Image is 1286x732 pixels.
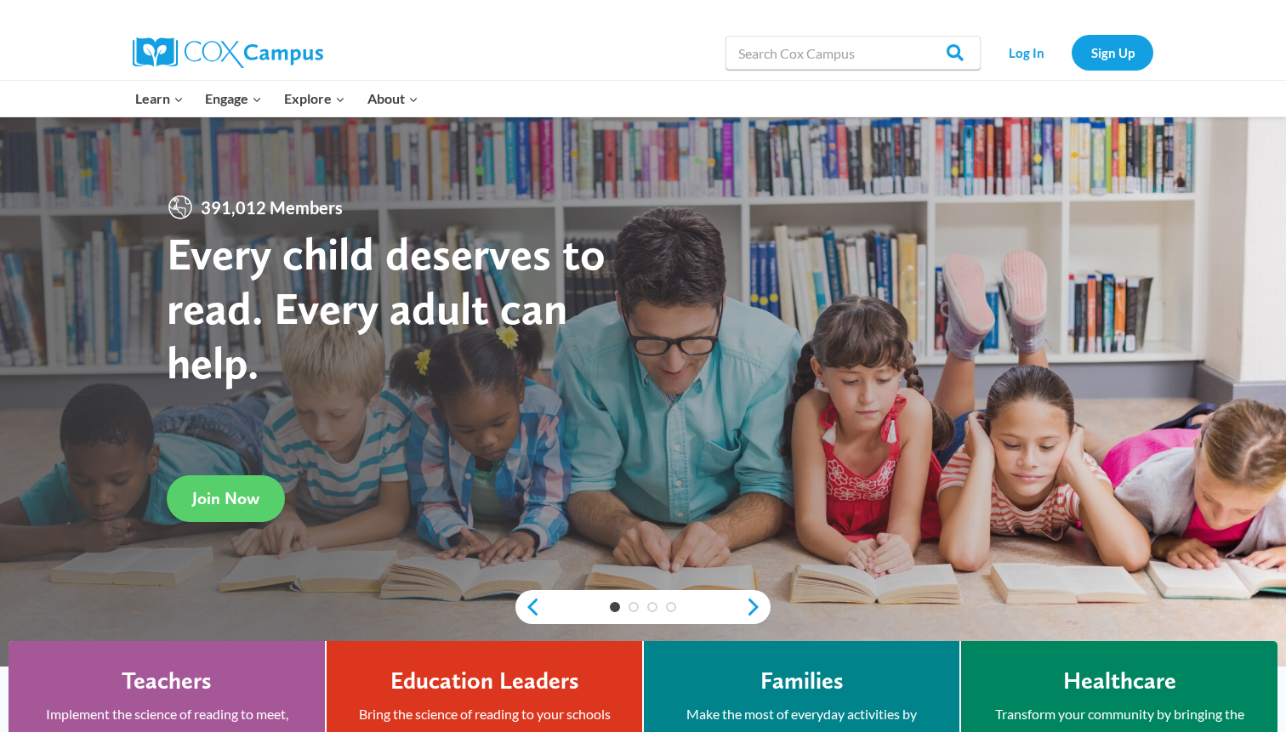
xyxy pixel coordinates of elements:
span: Engage [205,88,262,110]
img: Cox Campus [133,37,323,68]
span: Learn [135,88,184,110]
a: 3 [647,602,657,612]
h4: Families [760,667,844,695]
strong: Every child deserves to read. Every adult can help. [167,226,606,389]
nav: Primary Navigation [124,81,429,116]
a: 4 [666,602,676,612]
a: 1 [610,602,620,612]
nav: Secondary Navigation [989,35,1153,70]
span: Explore [284,88,345,110]
a: Log In [989,35,1063,70]
div: content slider buttons [515,590,771,624]
span: 391,012 Members [194,194,350,221]
a: 2 [629,602,639,612]
h4: Teachers [122,667,212,695]
span: Join Now [192,488,259,508]
h4: Healthcare [1063,667,1176,695]
a: Join Now [167,475,285,522]
span: About [367,88,418,110]
a: previous [515,597,541,617]
a: Sign Up [1072,35,1153,70]
input: Search Cox Campus [726,36,981,70]
a: next [745,597,771,617]
h4: Education Leaders [390,667,579,695]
